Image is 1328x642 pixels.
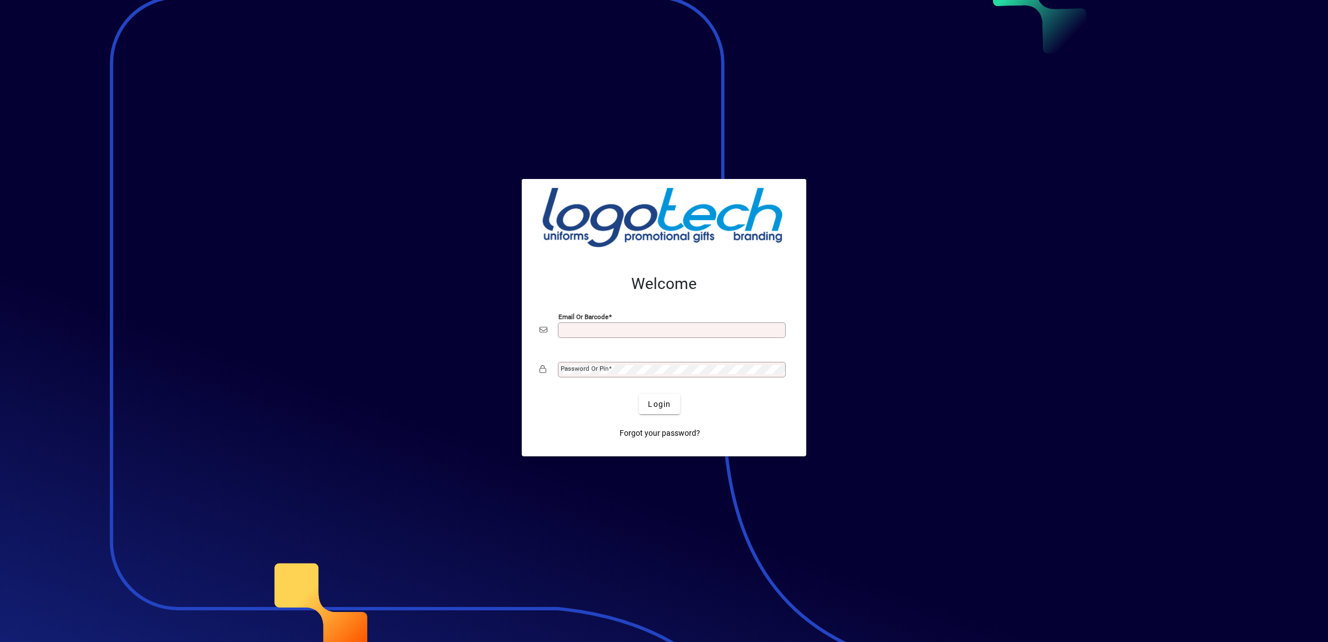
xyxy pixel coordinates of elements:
h2: Welcome [540,275,788,293]
span: Forgot your password? [620,427,700,439]
mat-label: Password or Pin [561,365,608,372]
span: Login [648,399,671,410]
mat-label: Email or Barcode [558,313,608,321]
a: Forgot your password? [615,423,705,443]
button: Login [639,394,680,414]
